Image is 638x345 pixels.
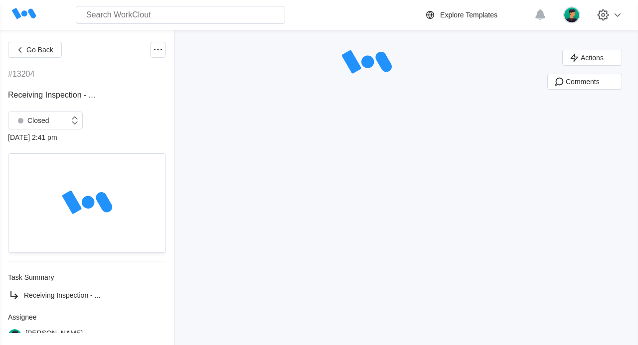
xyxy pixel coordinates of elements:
div: Explore Templates [440,11,497,19]
div: [DATE] 2:41 pm [8,133,166,141]
button: Comments [547,74,622,90]
a: Receiving Inspection - ... [8,289,166,301]
span: Receiving Inspection - ... [24,291,100,299]
div: Assignee [8,313,166,321]
button: Actions [562,50,622,66]
div: Closed [13,114,49,127]
span: Comments [566,78,600,85]
a: Explore Templates [424,9,529,21]
button: Go Back [8,42,62,58]
div: #13204 [8,70,34,79]
span: Receiving Inspection - ... [8,91,95,99]
span: Actions [581,54,604,61]
span: Go Back [26,46,53,53]
div: Task Summary [8,273,166,281]
input: Search WorkClout [76,6,285,24]
img: user.png [563,6,580,23]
